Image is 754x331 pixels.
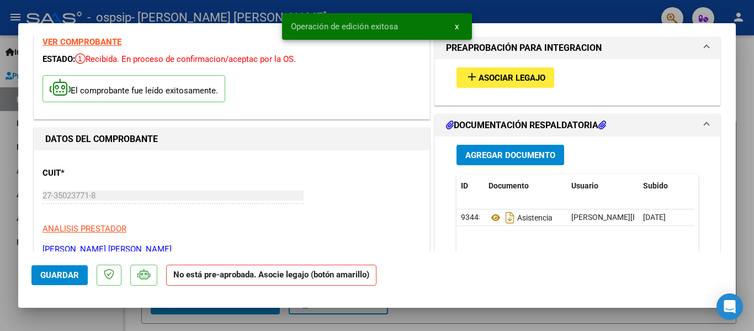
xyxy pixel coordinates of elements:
h1: PREAPROBACIÓN PARA INTEGRACION [446,41,602,55]
mat-expansion-panel-header: DOCUMENTACIÓN RESPALDATORIA [435,114,720,136]
span: x [455,22,459,31]
strong: No está pre-aprobada. Asocie legajo (botón amarillo) [166,265,376,286]
span: Guardar [40,270,79,280]
span: ANALISIS PRESTADOR [43,224,126,234]
span: [DATE] [643,213,666,222]
datatable-header-cell: ID [456,174,484,198]
i: Descargar documento [503,209,517,227]
button: Guardar [31,265,88,285]
button: Asociar Legajo [456,67,554,88]
span: ESTADO: [43,54,75,64]
button: x [446,17,468,36]
span: Usuario [571,181,598,190]
div: PREAPROBACIÓN PARA INTEGRACION [435,59,720,105]
h1: DOCUMENTACIÓN RESPALDATORIA [446,119,606,132]
datatable-header-cell: Usuario [567,174,639,198]
mat-expansion-panel-header: PREAPROBACIÓN PARA INTEGRACION [435,37,720,59]
p: CUIT [43,167,156,180]
p: [PERSON_NAME] [PERSON_NAME] [43,243,421,256]
mat-icon: add [465,70,479,83]
span: ID [461,181,468,190]
datatable-header-cell: Documento [484,174,567,198]
datatable-header-cell: Acción [694,174,749,198]
datatable-header-cell: Subido [639,174,694,198]
div: Open Intercom Messenger [716,293,743,320]
span: Asistencia [488,213,553,222]
span: 93445 [461,213,483,222]
button: Agregar Documento [456,145,564,165]
span: Recibida. En proceso de confirmacion/aceptac por la OS. [75,54,296,64]
strong: DATOS DEL COMPROBANTE [45,134,158,144]
p: El comprobante fue leído exitosamente. [43,75,225,102]
span: Asociar Legajo [479,73,545,83]
span: Documento [488,181,529,190]
a: VER COMPROBANTE [43,37,121,47]
span: Subido [643,181,668,190]
span: Agregar Documento [465,150,555,160]
span: Operación de edición exitosa [291,21,398,32]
